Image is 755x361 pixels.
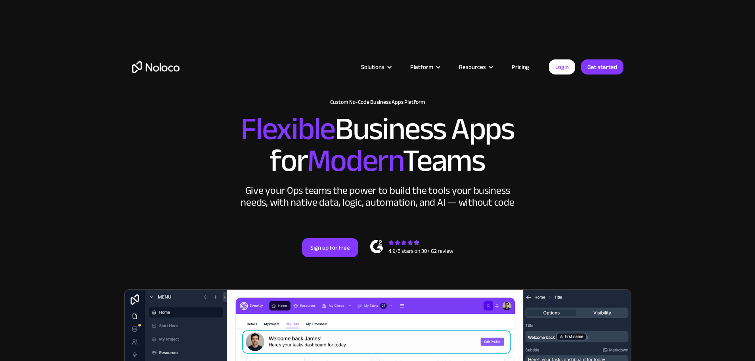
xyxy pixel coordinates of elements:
[502,62,539,72] a: Pricing
[239,185,516,208] div: Give your Ops teams the power to build the tools your business needs, with native data, logic, au...
[400,62,449,72] div: Platform
[132,113,623,177] h2: Business Apps for Teams
[132,61,180,73] a: home
[581,59,623,74] a: Get started
[459,62,486,72] div: Resources
[241,99,335,159] span: Flexible
[302,238,358,257] a: Sign up for free
[549,59,575,74] a: Login
[351,62,400,72] div: Solutions
[410,62,433,72] div: Platform
[449,62,502,72] div: Resources
[307,131,403,190] span: Modern
[361,62,384,72] div: Solutions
